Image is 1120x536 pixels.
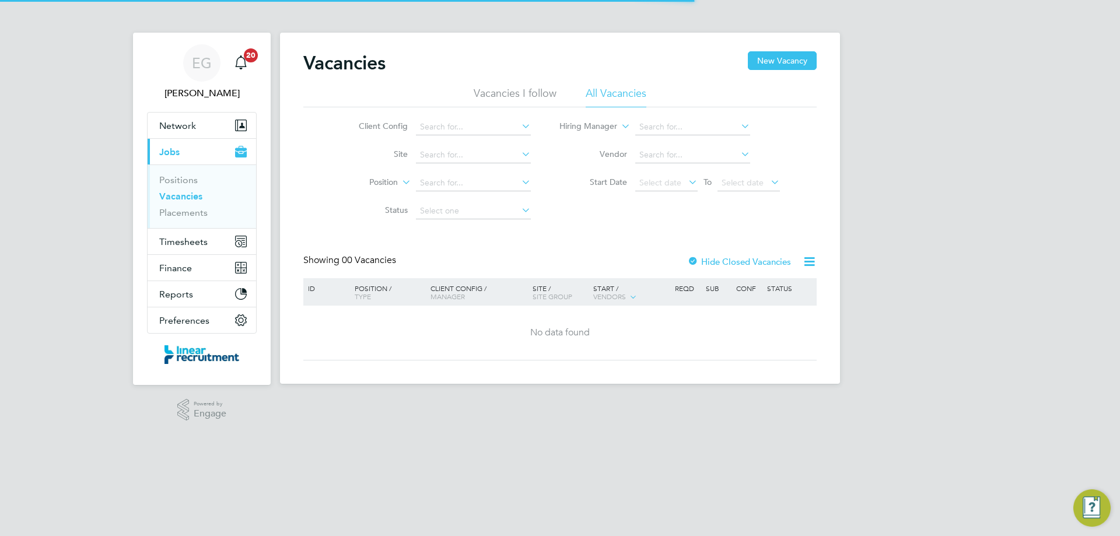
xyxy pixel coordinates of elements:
[586,86,646,107] li: All Vacancies
[159,289,193,300] span: Reports
[177,399,227,421] a: Powered byEngage
[159,174,198,185] a: Positions
[159,315,209,326] span: Preferences
[474,86,556,107] li: Vacancies I follow
[133,33,271,385] nav: Main navigation
[194,409,226,419] span: Engage
[672,278,702,298] div: Reqd
[428,278,530,306] div: Client Config /
[164,345,239,364] img: linearrecruitment-logo-retina.png
[244,48,258,62] span: 20
[303,254,398,267] div: Showing
[733,278,764,298] div: Conf
[159,191,202,202] a: Vacancies
[346,278,428,306] div: Position /
[341,149,408,159] label: Site
[416,175,531,191] input: Search for...
[192,55,212,71] span: EG
[430,292,465,301] span: Manager
[635,147,750,163] input: Search for...
[148,281,256,307] button: Reports
[148,113,256,138] button: Network
[639,177,681,188] span: Select date
[148,164,256,228] div: Jobs
[148,229,256,254] button: Timesheets
[416,147,531,163] input: Search for...
[590,278,672,307] div: Start /
[764,278,815,298] div: Status
[703,278,733,298] div: Sub
[416,119,531,135] input: Search for...
[229,44,253,82] a: 20
[148,307,256,333] button: Preferences
[159,120,196,131] span: Network
[593,292,626,301] span: Vendors
[148,255,256,281] button: Finance
[148,139,256,164] button: Jobs
[331,177,398,188] label: Position
[159,236,208,247] span: Timesheets
[305,278,346,298] div: ID
[305,327,815,339] div: No data found
[303,51,386,75] h2: Vacancies
[147,86,257,100] span: Eshanthi Goonetilleke
[416,203,531,219] input: Select one
[635,119,750,135] input: Search for...
[355,292,371,301] span: Type
[687,256,791,267] label: Hide Closed Vacancies
[748,51,817,70] button: New Vacancy
[341,121,408,131] label: Client Config
[194,399,226,409] span: Powered by
[533,292,572,301] span: Site Group
[530,278,591,306] div: Site /
[700,174,715,190] span: To
[550,121,617,132] label: Hiring Manager
[560,177,627,187] label: Start Date
[560,149,627,159] label: Vendor
[722,177,764,188] span: Select date
[1073,489,1111,527] button: Engage Resource Center
[159,262,192,274] span: Finance
[147,44,257,100] a: EG[PERSON_NAME]
[341,205,408,215] label: Status
[147,345,257,364] a: Go to home page
[159,207,208,218] a: Placements
[342,254,396,266] span: 00 Vacancies
[159,146,180,157] span: Jobs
